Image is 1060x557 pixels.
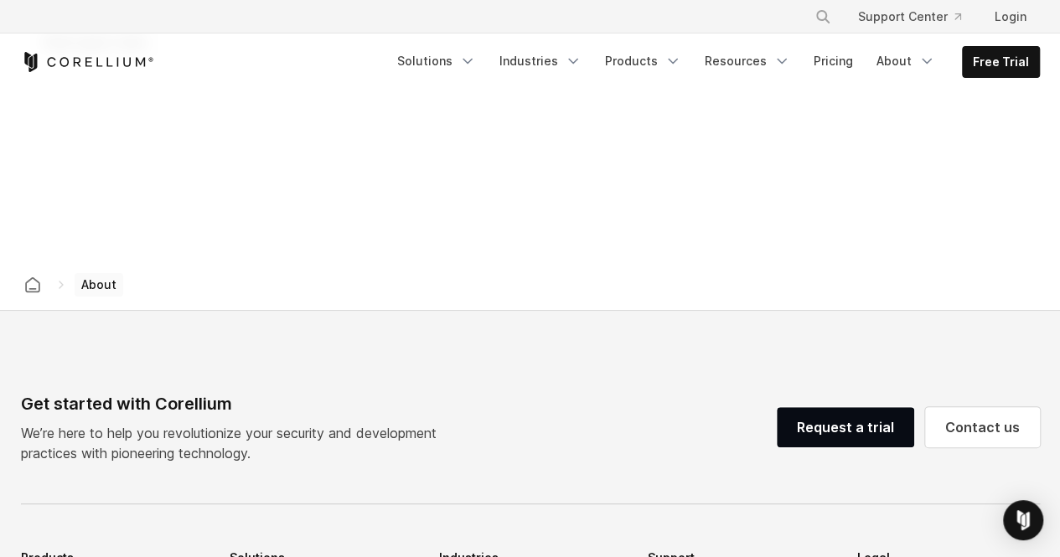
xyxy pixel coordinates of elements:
a: Request a trial [777,407,914,447]
a: Contact us [925,407,1040,447]
a: Pricing [804,46,863,76]
span: About [75,273,123,297]
a: Support Center [845,2,975,32]
a: Login [981,2,1040,32]
a: Corellium Home [21,52,154,72]
a: Industries [489,46,592,76]
a: Corellium home [18,273,48,297]
button: Search [808,2,838,32]
a: About [866,46,945,76]
p: We’re here to help you revolutionize your security and development practices with pioneering tech... [21,423,450,463]
div: Navigation Menu [794,2,1040,32]
div: Navigation Menu [387,46,1040,78]
div: Open Intercom Messenger [1003,500,1043,540]
div: Get started with Corellium [21,391,450,416]
a: Products [595,46,691,76]
a: Solutions [387,46,486,76]
a: Resources [695,46,800,76]
a: Free Trial [963,47,1039,77]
